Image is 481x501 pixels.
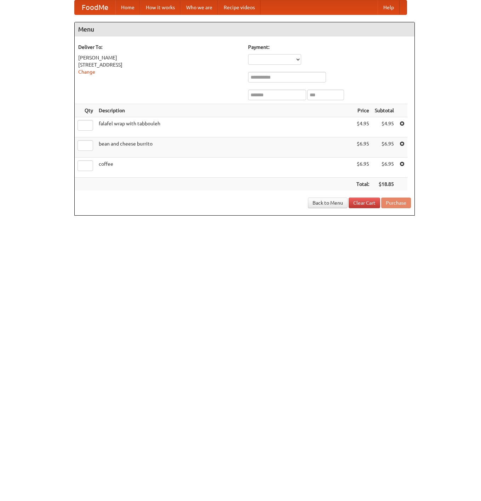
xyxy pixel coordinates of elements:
[308,198,348,208] a: Back to Menu
[218,0,260,15] a: Recipe videos
[75,22,414,36] h4: Menu
[181,0,218,15] a: Who we are
[378,0,400,15] a: Help
[372,158,397,178] td: $6.95
[78,69,95,75] a: Change
[354,104,372,117] th: Price
[381,198,411,208] button: Purchase
[140,0,181,15] a: How it works
[75,104,96,117] th: Qty
[78,54,241,61] div: [PERSON_NAME]
[349,198,380,208] a: Clear Cart
[96,117,354,137] td: falafel wrap with tabbouleh
[96,158,354,178] td: coffee
[96,104,354,117] th: Description
[354,178,372,191] th: Total:
[372,137,397,158] td: $6.95
[372,178,397,191] th: $18.85
[372,117,397,137] td: $4.95
[354,158,372,178] td: $6.95
[75,0,115,15] a: FoodMe
[354,117,372,137] td: $4.95
[372,104,397,117] th: Subtotal
[115,0,140,15] a: Home
[96,137,354,158] td: bean and cheese burrito
[78,44,241,51] h5: Deliver To:
[354,137,372,158] td: $6.95
[78,61,241,68] div: [STREET_ADDRESS]
[248,44,411,51] h5: Payment:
